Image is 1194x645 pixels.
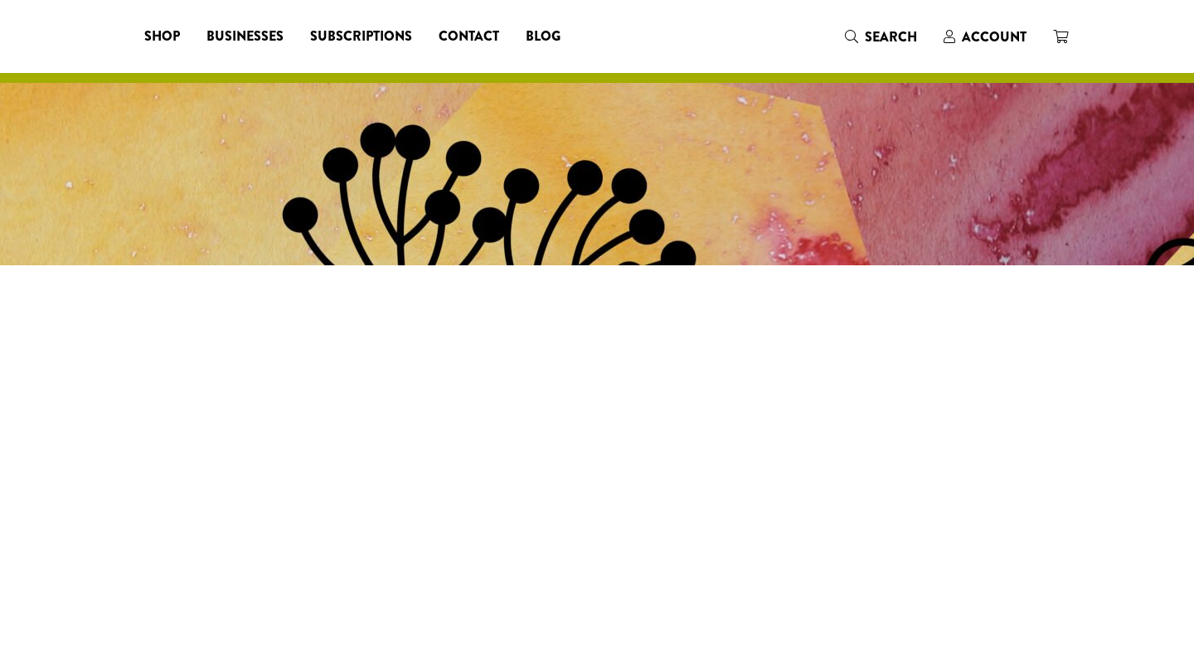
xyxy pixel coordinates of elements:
[144,27,180,47] span: Shop
[131,23,193,50] a: Shop
[962,27,1027,46] span: Account
[526,27,561,47] span: Blog
[206,27,284,47] span: Businesses
[439,27,499,47] span: Contact
[832,23,930,51] a: Search
[865,27,917,46] span: Search
[310,27,412,47] span: Subscriptions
